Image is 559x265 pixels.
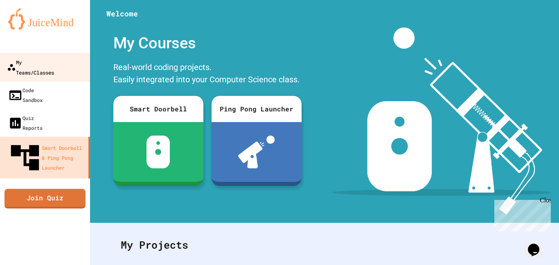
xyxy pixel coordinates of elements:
div: My Teams/Classes [7,57,54,77]
img: sdb-white.svg [147,136,170,168]
div: My Courses [109,27,306,59]
iframe: chat widget [491,197,551,231]
div: Ping Pong Launcher [212,96,302,122]
iframe: chat widget [525,232,551,257]
img: logo-orange.svg [8,8,82,29]
img: ppl-with-ball.png [238,136,275,168]
img: banner-image-my-projects.png [332,27,551,215]
div: Smart Doorbell [113,96,203,122]
div: Smart Doorbell & Ping Pong Launcher [8,141,85,174]
div: Code Sandbox [8,85,43,105]
div: Chat with us now!Close [3,3,56,52]
div: My Projects [113,229,536,261]
div: Quiz Reports [8,113,43,133]
div: Real-world coding projects. Easily integrated into your Computer Science class. [109,59,306,90]
a: Join Quiz [5,189,86,208]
